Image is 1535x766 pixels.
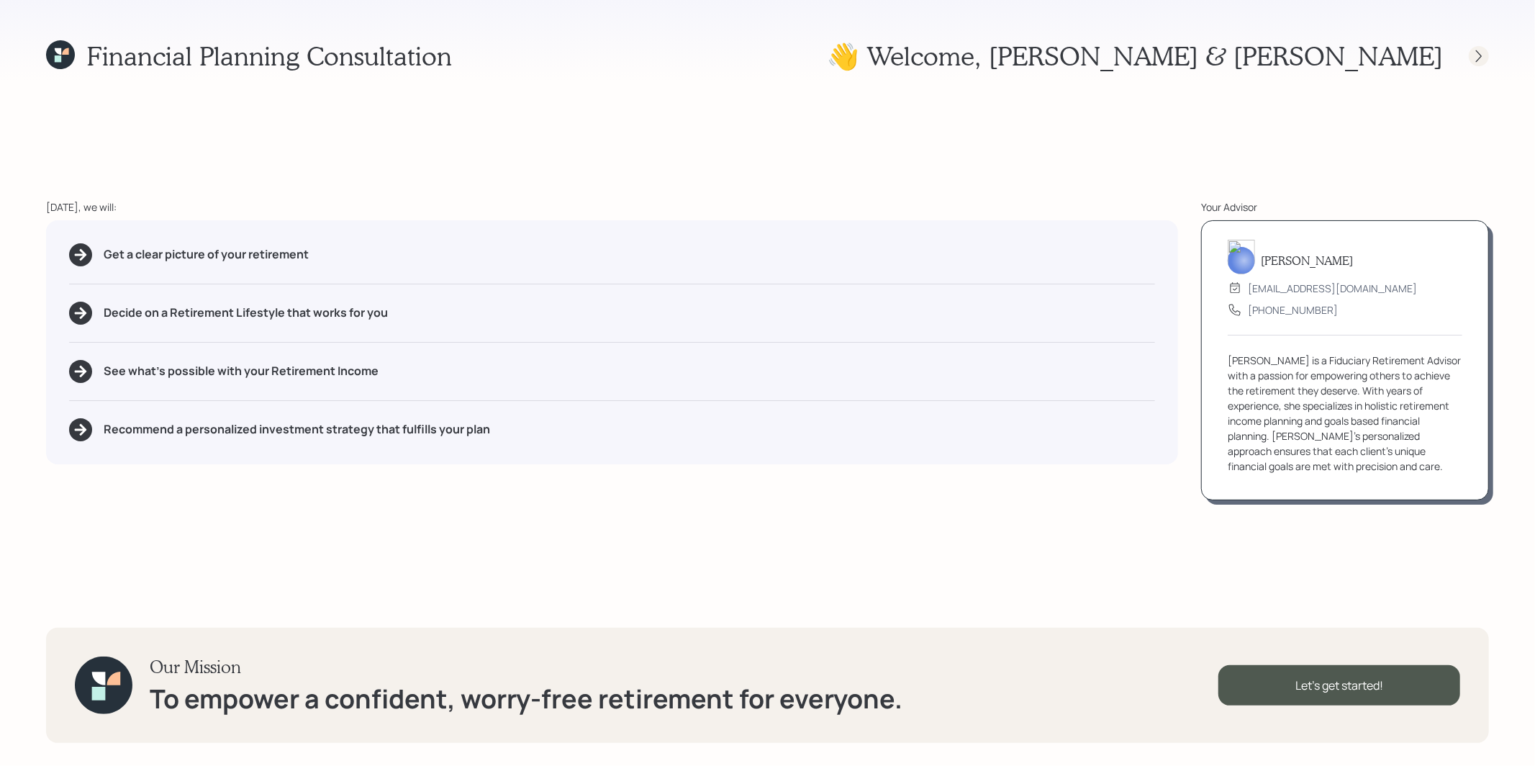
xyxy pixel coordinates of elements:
[1228,353,1462,474] div: [PERSON_NAME] is a Fiduciary Retirement Advisor with a passion for empowering others to achieve t...
[827,40,1443,71] h1: 👋 Welcome , [PERSON_NAME] & [PERSON_NAME]
[104,248,309,261] h5: Get a clear picture of your retirement
[1248,281,1417,296] div: [EMAIL_ADDRESS][DOMAIN_NAME]
[46,199,1178,215] div: [DATE], we will:
[1261,253,1353,267] h5: [PERSON_NAME]
[1248,302,1338,317] div: [PHONE_NUMBER]
[104,364,379,378] h5: See what's possible with your Retirement Income
[150,657,902,677] h3: Our Mission
[1218,665,1460,706] div: Let's get started!
[1228,240,1255,274] img: treva-nostdahl-headshot.png
[1201,199,1489,215] div: Your Advisor
[104,423,490,436] h5: Recommend a personalized investment strategy that fulfills your plan
[150,683,902,714] h1: To empower a confident, worry-free retirement for everyone.
[86,40,452,71] h1: Financial Planning Consultation
[104,306,388,320] h5: Decide on a Retirement Lifestyle that works for you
